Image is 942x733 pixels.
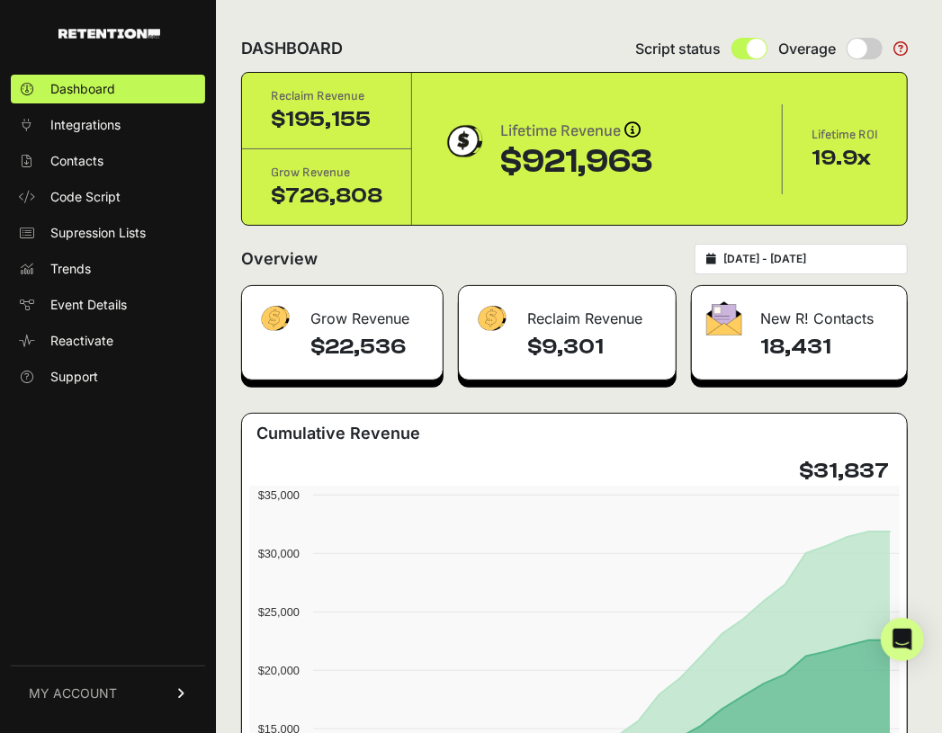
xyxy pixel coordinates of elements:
[500,144,652,180] div: $921,963
[635,38,721,59] span: Script status
[58,29,160,39] img: Retention.com
[242,286,443,340] div: Grow Revenue
[11,362,205,391] a: Support
[11,219,205,247] a: Supression Lists
[271,87,382,105] div: Reclaim Revenue
[271,182,382,210] div: $726,808
[50,260,91,278] span: Trends
[11,75,205,103] a: Dashboard
[812,126,878,144] div: Lifetime ROI
[241,36,343,61] h2: DASHBOARD
[799,457,889,486] h4: $31,837
[500,119,652,144] div: Lifetime Revenue
[50,368,98,386] span: Support
[11,147,205,175] a: Contacts
[50,188,121,206] span: Code Script
[473,301,509,336] img: fa-dollar-13500eef13a19c4ab2b9ed9ad552e47b0d9fc28b02b83b90ba0e00f96d6372e9.png
[271,105,382,134] div: $195,155
[256,301,292,336] img: fa-dollar-13500eef13a19c4ab2b9ed9ad552e47b0d9fc28b02b83b90ba0e00f96d6372e9.png
[50,224,146,242] span: Supression Lists
[50,332,113,350] span: Reactivate
[258,547,300,560] text: $30,000
[881,618,924,661] div: Open Intercom Messenger
[258,488,300,502] text: $35,000
[11,666,205,720] a: MY ACCOUNT
[778,38,836,59] span: Overage
[441,119,486,164] img: dollar-coin-05c43ed7efb7bc0c12610022525b4bbbb207c7efeef5aecc26f025e68dcafac9.png
[50,296,127,314] span: Event Details
[310,333,428,362] h4: $22,536
[271,164,382,182] div: Grow Revenue
[812,144,878,173] div: 19.9x
[11,111,205,139] a: Integrations
[50,152,103,170] span: Contacts
[256,421,420,446] h3: Cumulative Revenue
[258,664,300,677] text: $20,000
[50,116,121,134] span: Integrations
[11,326,205,355] a: Reactivate
[29,684,117,702] span: MY ACCOUNT
[692,286,907,340] div: New R! Contacts
[11,255,205,283] a: Trends
[760,333,893,362] h4: 18,431
[258,605,300,619] text: $25,000
[459,286,676,340] div: Reclaim Revenue
[11,183,205,211] a: Code Script
[11,291,205,319] a: Event Details
[241,246,318,272] h2: Overview
[706,301,742,335] img: fa-envelope-19ae18322b30453b285274b1b8af3d052b27d846a4fbe8435d1a52b978f639a2.png
[50,80,115,98] span: Dashboard
[527,333,661,362] h4: $9,301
